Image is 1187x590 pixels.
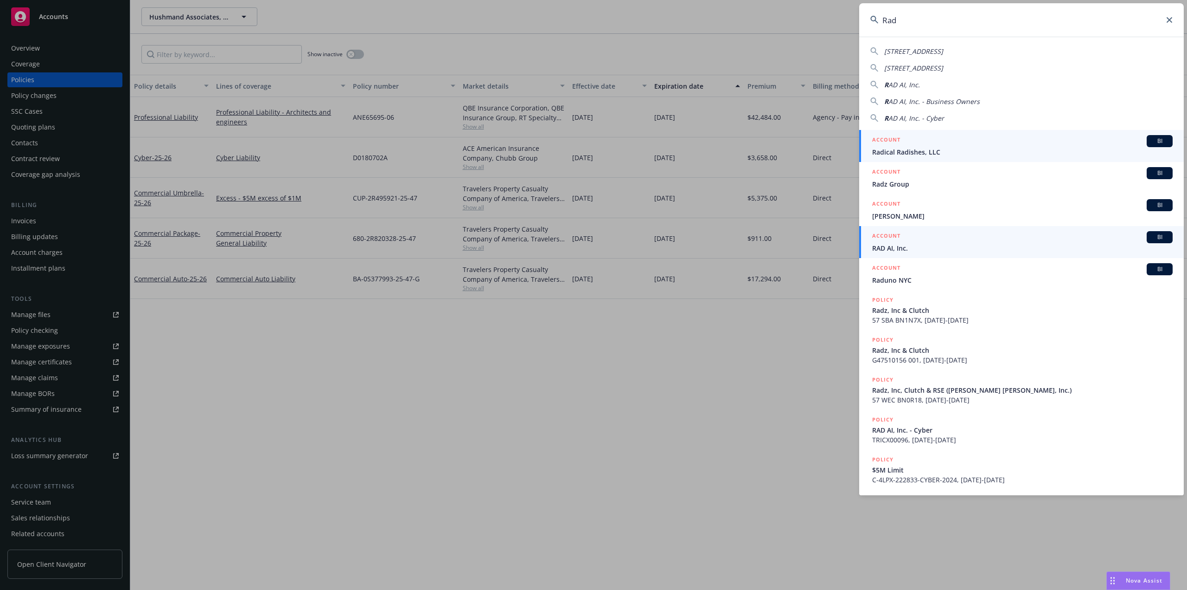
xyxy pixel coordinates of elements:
[859,226,1184,258] a: ACCOUNTBIRAD AI, Inc.
[1150,265,1169,273] span: BI
[1107,572,1118,590] div: Drag to move
[1150,137,1169,145] span: BI
[872,211,1173,221] span: [PERSON_NAME]
[859,258,1184,290] a: ACCOUNTBIRaduno NYC
[872,167,900,178] h5: ACCOUNT
[859,162,1184,194] a: ACCOUNTBIRadz Group
[872,243,1173,253] span: RAD AI, Inc.
[1150,201,1169,209] span: BI
[872,231,900,242] h5: ACCOUNT
[872,395,1173,405] span: 57 WEC BN0R18, [DATE]-[DATE]
[859,330,1184,370] a: POLICYRadz, Inc & ClutchG47510156 001, [DATE]-[DATE]
[859,410,1184,450] a: POLICYRAD AI, Inc. - CyberTRICX00096, [DATE]-[DATE]
[1106,571,1170,590] button: Nova Assist
[872,455,893,464] h5: POLICY
[884,97,888,106] span: R
[884,80,888,89] span: R
[859,130,1184,162] a: ACCOUNTBIRadical Radishes, LLC
[872,435,1173,445] span: TRICX00096, [DATE]-[DATE]
[872,315,1173,325] span: 57 SBA BN1N7X, [DATE]-[DATE]
[888,114,944,123] span: AD AI, Inc. - Cyber
[872,275,1173,285] span: Raduno NYC
[872,425,1173,435] span: RAD AI, Inc. - Cyber
[872,465,1173,475] span: $5M Limit
[884,47,943,56] span: [STREET_ADDRESS]
[884,64,943,72] span: [STREET_ADDRESS]
[872,295,893,305] h5: POLICY
[872,147,1173,157] span: Radical Radishes, LLC
[872,415,893,424] h5: POLICY
[872,355,1173,365] span: G47510156 001, [DATE]-[DATE]
[872,375,893,384] h5: POLICY
[872,305,1173,315] span: Radz, Inc & Clutch
[872,199,900,210] h5: ACCOUNT
[872,179,1173,189] span: Radz Group
[888,80,920,89] span: AD AI, Inc.
[872,263,900,274] h5: ACCOUNT
[859,370,1184,410] a: POLICYRadz, Inc, Clutch & RSE ([PERSON_NAME] [PERSON_NAME], Inc.)57 WEC BN0R18, [DATE]-[DATE]
[872,345,1173,355] span: Radz, Inc & Clutch
[872,475,1173,485] span: C-4LPX-222833-CYBER-2024, [DATE]-[DATE]
[872,385,1173,395] span: Radz, Inc, Clutch & RSE ([PERSON_NAME] [PERSON_NAME], Inc.)
[859,290,1184,330] a: POLICYRadz, Inc & Clutch57 SBA BN1N7X, [DATE]-[DATE]
[888,97,980,106] span: AD AI, Inc. - Business Owners
[1150,169,1169,177] span: BI
[1150,233,1169,241] span: BI
[859,450,1184,490] a: POLICY$5M LimitC-4LPX-222833-CYBER-2024, [DATE]-[DATE]
[1126,577,1162,584] span: Nova Assist
[859,3,1184,37] input: Search...
[872,135,900,146] h5: ACCOUNT
[884,114,888,123] span: R
[859,194,1184,226] a: ACCOUNTBI[PERSON_NAME]
[872,335,893,344] h5: POLICY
